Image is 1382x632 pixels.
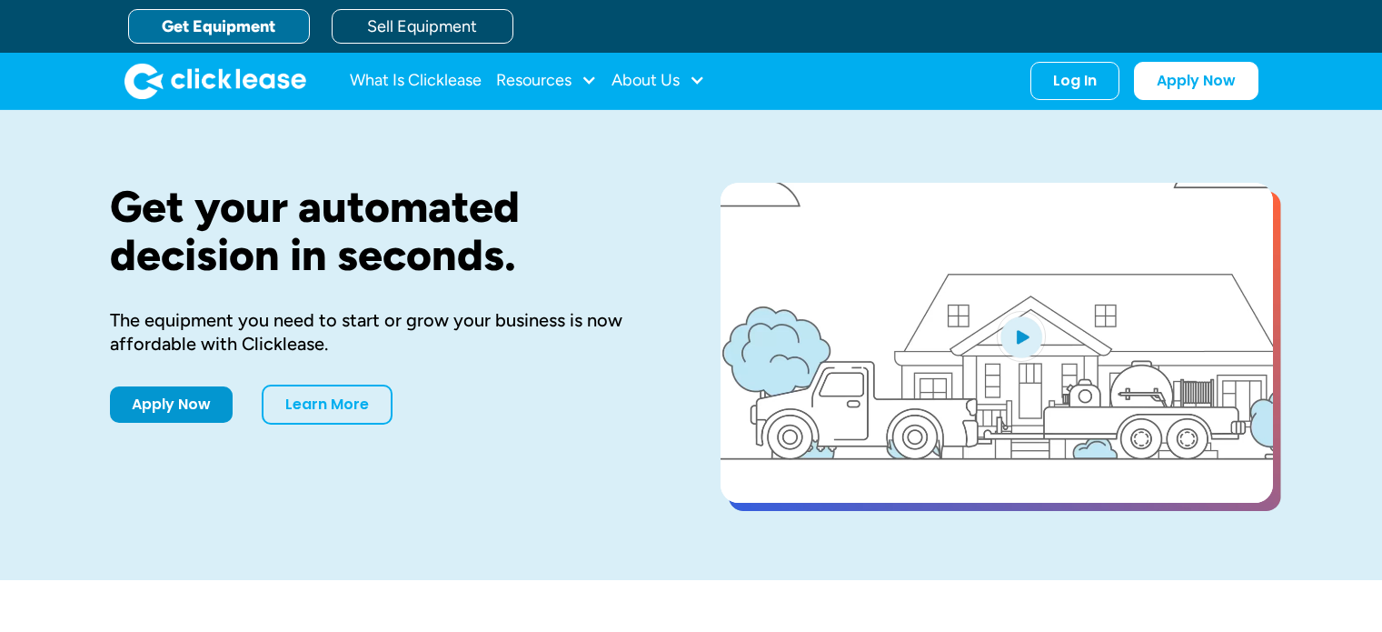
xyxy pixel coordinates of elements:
a: open lightbox [721,183,1273,503]
a: Learn More [262,385,393,425]
a: Apply Now [110,386,233,423]
div: About Us [611,63,705,99]
div: Log In [1053,72,1097,90]
div: Resources [496,63,597,99]
img: Clicklease logo [124,63,306,99]
a: Sell Equipment [332,9,513,44]
h1: Get your automated decision in seconds. [110,183,662,279]
a: Apply Now [1134,62,1258,100]
a: Get Equipment [128,9,310,44]
img: Blue play button logo on a light blue circular background [997,311,1046,362]
a: home [124,63,306,99]
div: The equipment you need to start or grow your business is now affordable with Clicklease. [110,308,662,356]
a: What Is Clicklease [350,63,482,99]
